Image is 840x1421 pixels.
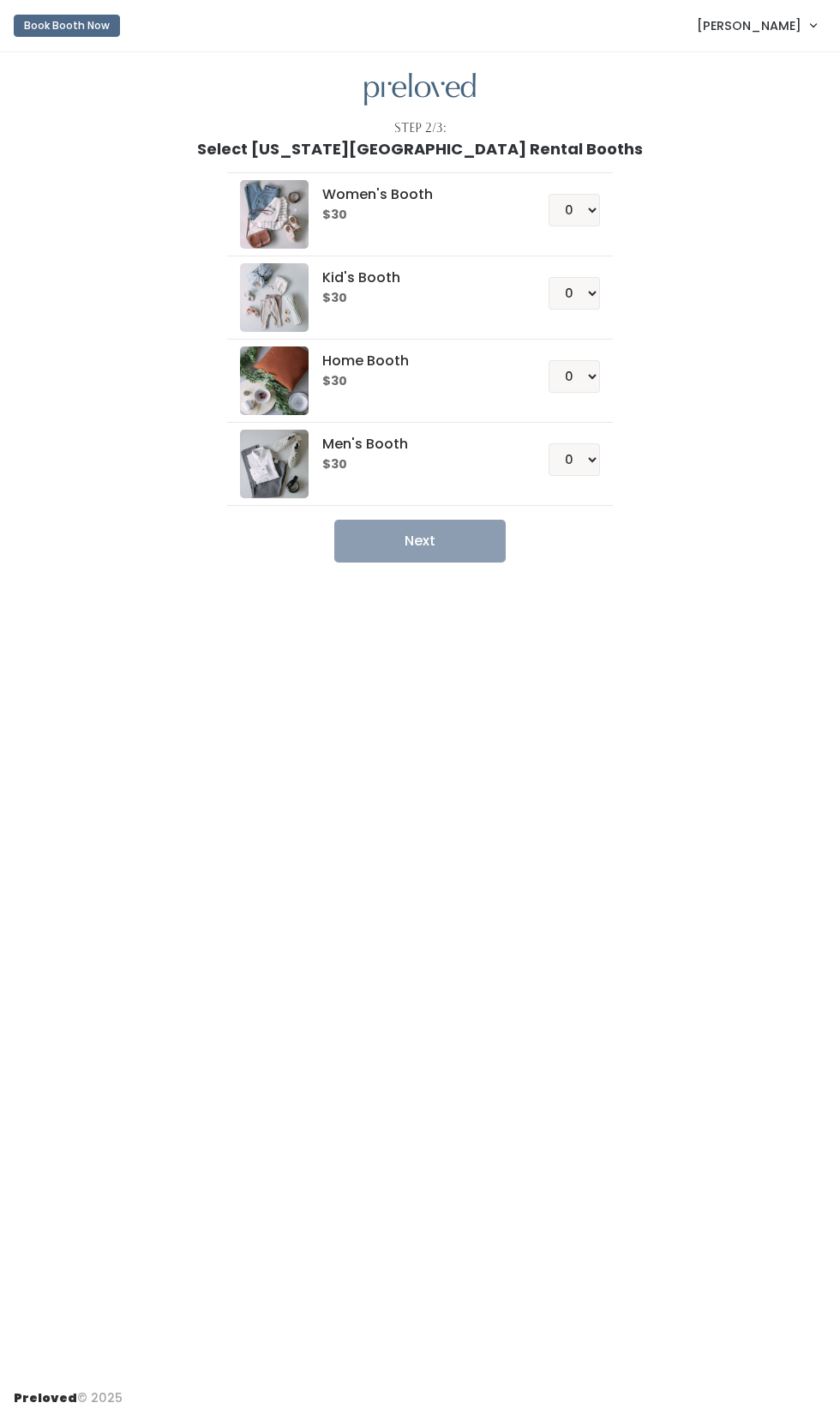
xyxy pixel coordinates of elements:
[680,7,833,44] a: [PERSON_NAME]
[322,353,508,369] h5: Home Booth
[322,292,508,305] h6: $30
[240,263,309,332] img: preloved logo
[322,458,508,472] h6: $30
[240,430,309,498] img: preloved logo
[697,16,801,35] span: [PERSON_NAME]
[14,1389,77,1406] span: Preloved
[334,520,506,563] button: Next
[322,208,508,222] h6: $30
[240,180,309,249] img: preloved logo
[240,346,309,415] img: preloved logo
[14,15,120,37] button: Book Booth Now
[322,375,508,388] h6: $30
[364,73,476,106] img: preloved logo
[197,141,643,158] h1: Select [US_STATE][GEOGRAPHIC_DATA] Rental Booths
[322,270,508,286] h5: Kid's Booth
[322,187,508,202] h5: Women's Booth
[14,7,120,45] a: Book Booth Now
[14,1376,123,1407] div: © 2025
[394,119,447,137] div: Step 2/3:
[322,437,508,452] h5: Men's Booth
